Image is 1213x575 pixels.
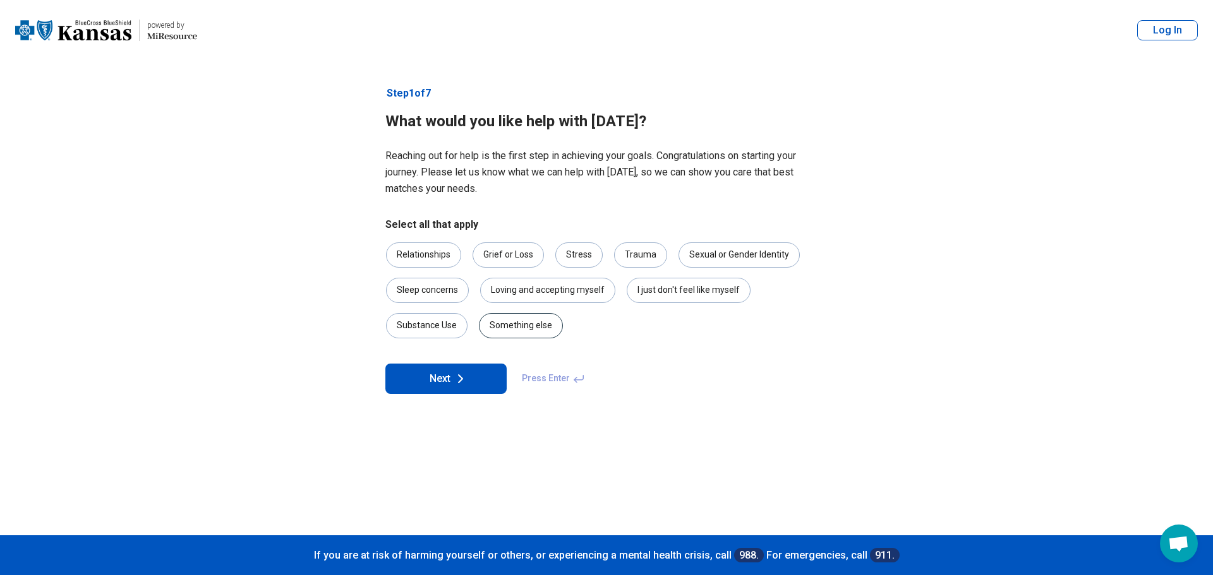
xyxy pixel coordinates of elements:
[385,111,828,133] h1: What would you like help with [DATE]?
[385,86,828,101] p: Step 1 of 7
[514,364,593,394] span: Press Enter
[15,15,197,45] a: Blue Cross Blue Shield Kansaspowered by
[870,548,900,562] a: 911.
[386,242,461,268] div: Relationships
[386,313,468,338] div: Substance Use
[1160,525,1198,562] a: Open chat
[479,313,563,338] div: Something else
[1137,20,1198,40] button: Log In
[555,242,603,268] div: Stress
[385,364,507,394] button: Next
[147,20,197,31] div: powered by
[386,278,469,303] div: Sleep concerns
[627,278,751,303] div: I just don't feel like myself
[614,242,667,268] div: Trauma
[734,548,764,562] a: 988.
[480,278,615,303] div: Loving and accepting myself
[385,148,828,197] p: Reaching out for help is the first step in achieving your goals. Congratulations on starting your...
[13,548,1200,562] p: If you are at risk of harming yourself or others, or experiencing a mental health crisis, call Fo...
[679,242,800,268] div: Sexual or Gender Identity
[473,242,544,268] div: Grief or Loss
[15,15,131,45] img: Blue Cross Blue Shield Kansas
[385,217,478,232] legend: Select all that apply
